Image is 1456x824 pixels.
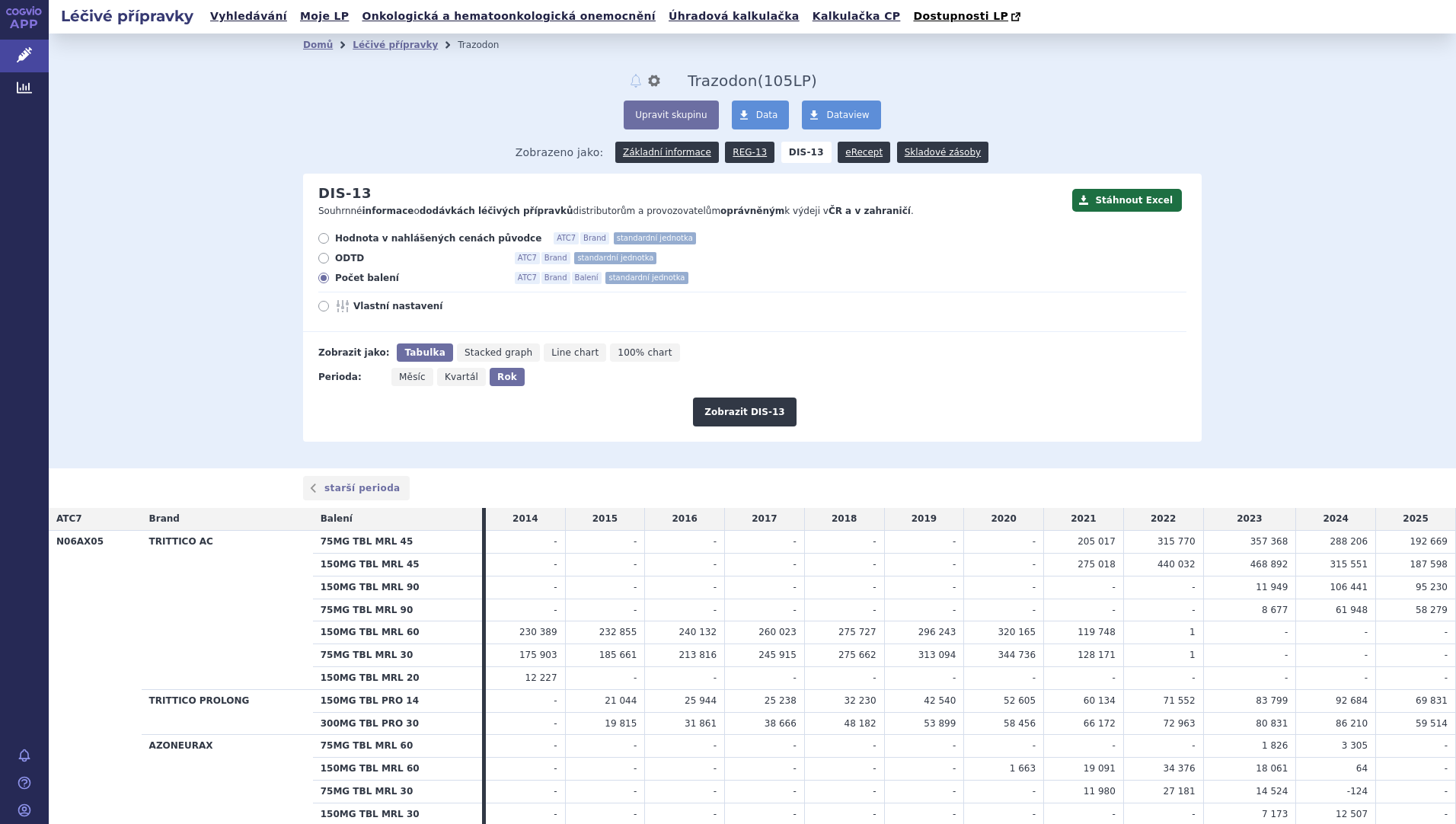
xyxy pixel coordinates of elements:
[645,508,725,530] td: 2016
[1336,695,1368,706] span: 92 684
[873,786,876,797] span: -
[1192,672,1195,683] span: -
[1084,763,1116,774] span: 19 091
[1416,718,1448,729] span: 59 514
[679,627,717,637] span: 240 132
[1365,650,1368,660] span: -
[56,513,82,524] span: ATC7
[953,605,956,615] span: -
[953,786,956,797] span: -
[554,740,557,751] span: -
[1203,508,1296,530] td: 2023
[953,809,956,819] span: -
[614,232,696,244] span: standardní jednotka
[574,252,656,264] span: standardní jednotka
[519,650,557,660] span: 175 903
[964,508,1044,530] td: 2020
[634,536,637,547] span: -
[1336,718,1368,729] span: 86 210
[1112,740,1115,751] span: -
[634,559,637,570] span: -
[1330,559,1368,570] span: 315 551
[732,101,790,129] a: Data
[313,735,482,758] th: 75MG TBL MRL 60
[1164,763,1196,774] span: 34 376
[1445,763,1448,774] span: -
[1416,605,1448,615] span: 58 279
[758,72,817,90] span: ( LP)
[1256,582,1288,592] span: 11 949
[318,343,389,362] div: Zobrazit jako:
[420,206,573,216] strong: dodávkách léčivých přípravků
[793,763,796,774] span: -
[873,809,876,819] span: -
[516,142,604,163] span: Zobrazeno jako:
[873,740,876,751] span: -
[404,347,445,358] span: Tabulka
[353,300,521,312] span: Vlastní nastavení
[318,185,372,202] h2: DIS-13
[1192,809,1195,819] span: -
[1084,786,1116,797] span: 11 980
[554,809,557,819] span: -
[764,72,793,90] span: 105
[1347,786,1368,797] span: -124
[714,786,717,797] span: -
[313,666,482,689] th: 150MG TBL MRL 20
[838,142,890,163] a: eRecept
[565,508,645,530] td: 2015
[845,718,876,729] span: 48 182
[1262,605,1288,615] span: 8 677
[873,582,876,592] span: -
[838,627,876,637] span: 275 727
[913,10,1008,22] span: Dostupnosti LP
[599,650,637,660] span: 185 661
[335,252,503,264] span: ODTD
[399,372,426,382] span: Měsíc
[1250,559,1288,570] span: 468 892
[605,695,637,706] span: 21 044
[688,72,758,90] span: Trazodon
[554,695,557,706] span: -
[634,582,637,592] span: -
[551,347,599,358] span: Line chart
[725,508,805,530] td: 2017
[313,689,482,712] th: 150MG TBL PRO 14
[838,650,876,660] span: 275 662
[793,672,796,683] span: -
[295,6,353,27] a: Moje LP
[362,206,414,216] strong: informace
[1112,672,1115,683] span: -
[765,695,797,706] span: 25 238
[793,809,796,819] span: -
[781,142,832,163] strong: DIS-13
[1033,536,1036,547] span: -
[685,695,717,706] span: 25 944
[953,536,956,547] span: -
[1004,695,1036,706] span: 52 605
[1376,508,1456,530] td: 2025
[1445,809,1448,819] span: -
[634,740,637,751] span: -
[829,206,911,216] strong: ČR a v zahraničí
[1192,582,1195,592] span: -
[1262,740,1288,751] span: 1 826
[1078,650,1116,660] span: 128 171
[313,553,482,576] th: 150MG TBL MRL 45
[1033,809,1036,819] span: -
[1410,559,1448,570] span: 187 598
[808,6,905,27] a: Kalkulačka CP
[1112,809,1115,819] span: -
[873,536,876,547] span: -
[720,206,784,216] strong: oprávněným
[756,110,778,120] span: Data
[1330,536,1368,547] span: 288 206
[918,627,956,637] span: 296 243
[313,780,482,803] th: 75MG TBL MRL 30
[647,72,662,90] button: nastavení
[313,758,482,781] th: 150MG TBL MRL 60
[685,718,717,729] span: 31 861
[1112,582,1115,592] span: -
[873,672,876,683] span: -
[804,508,884,530] td: 2018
